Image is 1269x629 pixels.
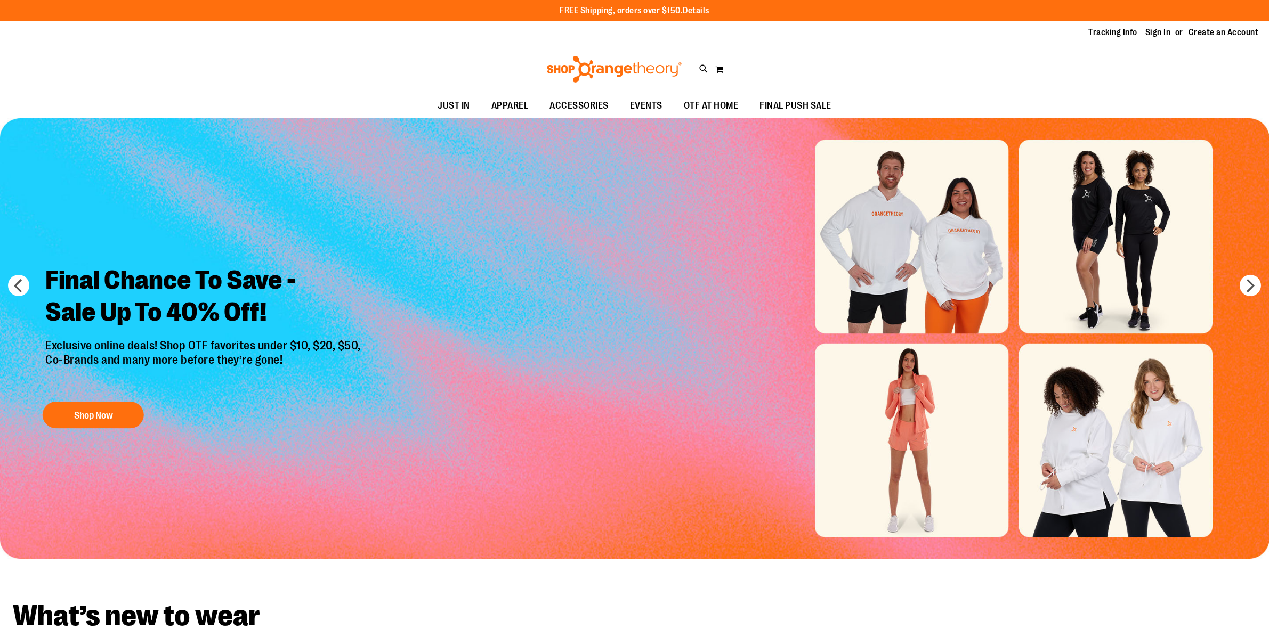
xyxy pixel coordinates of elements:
a: APPAREL [481,94,539,118]
span: APPAREL [491,94,529,118]
a: Tracking Info [1088,27,1137,38]
a: EVENTS [619,94,673,118]
button: prev [8,275,29,296]
span: OTF AT HOME [684,94,739,118]
a: Final Chance To Save -Sale Up To 40% Off! Exclusive online deals! Shop OTF favorites under $10, $... [37,257,371,434]
span: FINAL PUSH SALE [759,94,831,118]
button: next [1240,275,1261,296]
a: Details [683,6,709,15]
span: ACCESSORIES [549,94,609,118]
span: JUST IN [438,94,470,118]
a: Sign In [1145,27,1171,38]
span: EVENTS [630,94,662,118]
img: Shop Orangetheory [545,56,683,83]
a: OTF AT HOME [673,94,749,118]
p: Exclusive online deals! Shop OTF favorites under $10, $20, $50, Co-Brands and many more before th... [37,339,371,391]
a: Create an Account [1189,27,1259,38]
button: Shop Now [43,402,144,428]
a: FINAL PUSH SALE [749,94,842,118]
h2: Final Chance To Save - Sale Up To 40% Off! [37,257,371,339]
p: FREE Shipping, orders over $150. [560,5,709,17]
a: JUST IN [427,94,481,118]
a: ACCESSORIES [539,94,619,118]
